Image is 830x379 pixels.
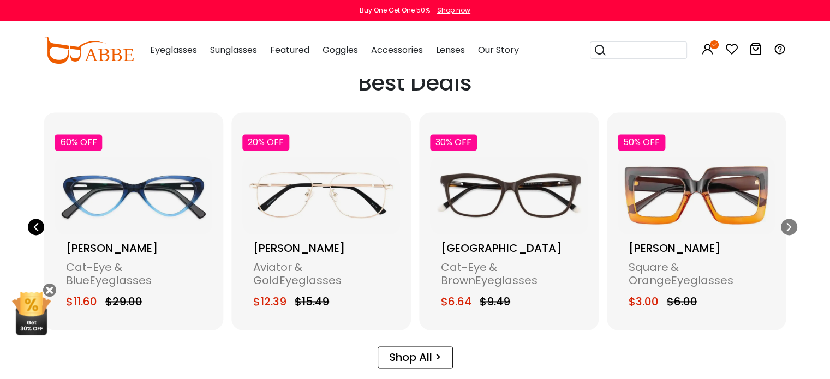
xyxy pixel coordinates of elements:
img: abbeglasses.com [44,37,134,64]
img: Hannah [55,156,213,234]
span: $3.00 [629,294,659,309]
span: & [292,260,304,275]
div: Cat-Eye Brown Eyeglasses [441,261,577,287]
span: $6.00 [661,294,697,309]
span: Eyeglasses [150,44,197,56]
span: & [112,260,124,275]
a: Shop All > [378,346,453,368]
span: Featured [270,44,309,56]
div: 30% OFF [430,134,477,151]
span: $11.60 [66,294,97,309]
span: $29.00 [100,294,142,309]
div: 14 / 17 [44,112,224,330]
span: $9.49 [474,294,510,309]
div: [PERSON_NAME] [66,240,202,256]
img: Estonia [430,156,588,234]
div: [PERSON_NAME] [253,240,389,256]
span: Our Story [478,44,519,56]
div: 60% OFF [55,134,103,151]
div: Cat-Eye Blue Eyeglasses [66,261,202,287]
span: & [668,260,681,275]
div: Square Orange Eyeglasses [629,261,765,287]
span: Goggles [323,44,358,56]
span: & [487,260,499,275]
span: Sunglasses [210,44,257,56]
a: Shop now [432,5,470,15]
img: Morrison [618,156,775,234]
a: 60% OFF Hannah [PERSON_NAME] Cat-Eye& BlueEyeglasses $11.60 $29.00 [44,112,224,330]
a: 20% OFF Gatewood [PERSON_NAME] Aviator& GoldEyeglasses $12.39 $15.49 [231,112,411,330]
a: 30% OFF Estonia [GEOGRAPHIC_DATA] Cat-Eye& BrownEyeglasses $6.64 $9.49 [419,112,599,330]
div: [PERSON_NAME] [629,240,765,256]
span: $6.64 [441,294,471,309]
div: 15 / 17 [231,112,411,330]
div: 20% OFF [242,134,289,151]
span: Lenses [436,44,465,56]
div: Buy One Get One 50% [360,5,430,15]
span: $15.49 [289,294,329,309]
img: mini welcome offer [11,292,52,335]
div: 50% OFF [618,134,665,151]
img: Gatewood [242,156,400,234]
div: 17 / 17 [607,112,786,330]
div: 16 / 17 [419,112,599,330]
a: 50% OFF Morrison [PERSON_NAME] Square& OrangeEyeglasses $3.00 $6.00 [607,112,786,330]
div: Next slide [781,219,797,235]
span: $12.39 [253,294,286,309]
h2: Best Deals [44,70,786,96]
div: Shop now [437,5,470,15]
div: Aviator Gold Eyeglasses [253,261,389,287]
span: Accessories [371,44,423,56]
div: [GEOGRAPHIC_DATA] [441,240,577,256]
